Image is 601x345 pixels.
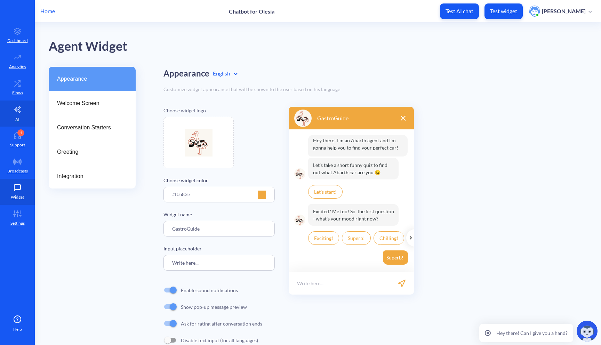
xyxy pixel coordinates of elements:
[294,168,305,179] img: logo
[10,220,25,226] p: Settings
[163,177,275,184] p: Choose widget color
[57,123,122,132] span: Conversation Starters
[342,231,371,245] p: Superb!
[490,8,517,15] p: Test widget
[163,211,275,218] p: Widget name
[181,287,238,294] p: Enable sound notifications
[163,86,587,93] div: Customize widget appearance that will be shown to the user based on his language
[181,337,258,344] p: Disable text input (for all languages)
[317,114,348,122] p: GastroGuide
[57,75,122,83] span: Appearance
[57,172,122,180] span: Integration
[10,142,25,148] p: Support
[163,221,275,236] input: Agent
[57,99,122,107] span: Welcome Screen
[163,107,275,114] p: Choose widget logo
[15,117,19,123] p: AI
[526,5,595,17] button: user photo[PERSON_NAME]
[40,7,55,15] p: Home
[294,215,305,226] img: logo
[181,303,247,311] p: Show pop-up message preview
[383,250,408,265] p: Superb!
[49,67,136,91] a: Appearance
[308,135,408,157] p: Hey there! I'm an Abarth agent and I'm gonna help you to find your perfect car!
[49,164,136,188] a: Integration
[7,38,28,44] p: Dashboard
[294,110,312,127] img: logo
[172,191,190,198] p: #f0a83e
[308,158,399,179] p: Let's take a short funny quiz to find out what Abarth car are you 😉
[57,148,122,156] span: Greeting
[7,168,28,174] p: Broadcasts
[229,8,274,15] p: Chatbot for Olesia
[185,129,213,157] img: file
[17,129,24,136] div: 1
[49,115,136,140] a: Conversation Starters
[163,255,275,271] input: Write your reply
[163,69,209,79] h2: Appearance
[446,8,473,15] p: Test AI chat
[13,326,22,332] span: Help
[308,185,343,199] p: Let’s start!
[9,64,26,70] p: Analytics
[577,321,598,342] img: copilot-icon.svg
[12,90,23,96] p: Flows
[542,7,586,15] p: [PERSON_NAME]
[374,231,404,245] p: Chilling!
[297,280,323,287] p: Write here...
[440,3,479,19] button: Test AI chat
[529,6,540,17] img: user photo
[11,194,24,200] p: Widget
[49,91,136,115] a: Welcome Screen
[484,3,523,19] button: Test widget
[163,245,275,252] p: Input placeholder
[308,231,339,245] p: Exciting!
[213,69,238,78] div: English
[181,320,262,327] p: Ask for rating after conversation ends
[308,204,399,226] p: Excited? Me too! So, the first question - what's your mood right now?
[496,329,568,337] p: Hey there! Can I give you a hand?
[49,37,601,56] div: Agent Widget
[49,140,136,164] a: Greeting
